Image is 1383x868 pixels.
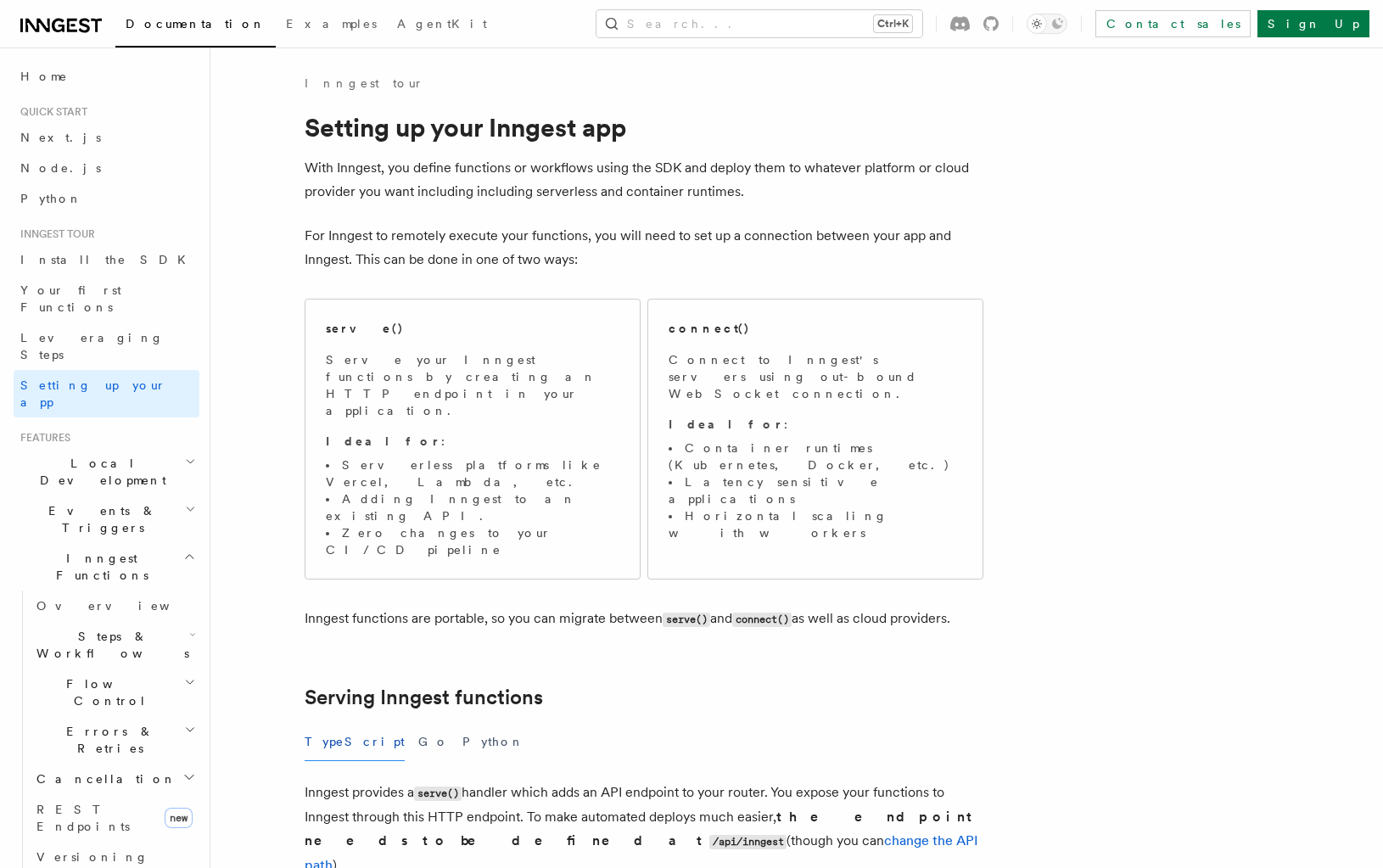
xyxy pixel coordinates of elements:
a: Serving Inngest functions [305,686,543,709]
a: Next.js [14,122,199,153]
span: Documentation [126,17,266,31]
p: Connect to Inngest's servers using out-bound WebSocket connection. [669,351,962,402]
button: Steps & Workflows [30,621,199,669]
a: Setting up your app [14,370,199,417]
span: Install the SDK [20,253,196,266]
span: Cancellation [30,770,176,787]
code: connect() [732,613,792,627]
span: new [165,808,193,828]
p: : [669,416,962,433]
a: REST Endpointsnew [30,794,199,842]
h1: Setting up your Inngest app [305,112,983,143]
button: Python [462,723,524,761]
p: Inngest functions are portable, so you can migrate between and as well as cloud providers. [305,607,983,631]
span: Overview [36,599,211,613]
a: Your first Functions [14,275,199,322]
span: Node.js [20,161,101,175]
a: Sign Up [1257,10,1369,37]
span: AgentKit [397,17,487,31]
span: Versioning [36,850,148,864]
a: Install the SDK [14,244,199,275]
button: TypeScript [305,723,405,761]
button: Flow Control [30,669,199,716]
a: serve()Serve your Inngest functions by creating an HTTP endpoint in your application.Ideal for:Se... [305,299,641,580]
p: For Inngest to remotely execute your functions, you will need to set up a connection between your... [305,224,983,272]
button: Events & Triggers [14,496,199,543]
li: Serverless platforms like Vercel, Lambda, etc. [326,456,619,490]
a: Node.js [14,153,199,183]
span: Leveraging Steps [20,331,164,361]
p: Serve your Inngest functions by creating an HTTP endpoint in your application. [326,351,619,419]
li: Zero changes to your CI/CD pipeline [326,524,619,558]
span: Quick start [14,105,87,119]
li: Adding Inngest to an existing API. [326,490,619,524]
a: Examples [276,5,387,46]
a: Inngest tour [305,75,423,92]
span: Steps & Workflows [30,628,189,662]
p: With Inngest, you define functions or workflows using the SDK and deploy them to whatever platfor... [305,156,983,204]
a: Python [14,183,199,214]
strong: Ideal for [669,417,784,431]
button: Errors & Retries [30,716,199,764]
span: Inngest Functions [14,550,183,584]
li: Latency sensitive applications [669,473,962,507]
button: Cancellation [30,764,199,794]
a: connect()Connect to Inngest's servers using out-bound WebSocket connection.Ideal for:Container ru... [647,299,983,580]
kbd: Ctrl+K [874,15,912,32]
a: Documentation [115,5,276,48]
a: AgentKit [387,5,497,46]
span: Home [20,68,68,85]
h2: connect() [669,320,750,337]
a: Contact sales [1095,10,1251,37]
span: Local Development [14,455,185,489]
code: serve() [663,613,710,627]
code: /api/inngest [709,835,787,849]
code: serve() [414,787,462,801]
h2: serve() [326,320,404,337]
button: Search...Ctrl+K [596,10,922,37]
button: Local Development [14,448,199,496]
span: Python [20,192,82,205]
li: Container runtimes (Kubernetes, Docker, etc.) [669,440,962,473]
a: Overview [30,591,199,621]
a: Home [14,61,199,92]
p: : [326,433,619,450]
span: Inngest tour [14,227,95,241]
button: Toggle dark mode [1027,14,1067,34]
span: Examples [286,17,377,31]
button: Go [418,723,449,761]
span: Features [14,431,70,445]
button: Inngest Functions [14,543,199,591]
span: REST Endpoints [36,803,130,833]
span: Errors & Retries [30,723,184,757]
span: Setting up your app [20,378,166,409]
span: Flow Control [30,675,184,709]
a: Leveraging Steps [14,322,199,370]
span: Next.js [20,131,101,144]
span: Events & Triggers [14,502,185,536]
li: Horizontal scaling with workers [669,507,962,541]
span: Your first Functions [20,283,121,314]
strong: Ideal for [326,434,441,448]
